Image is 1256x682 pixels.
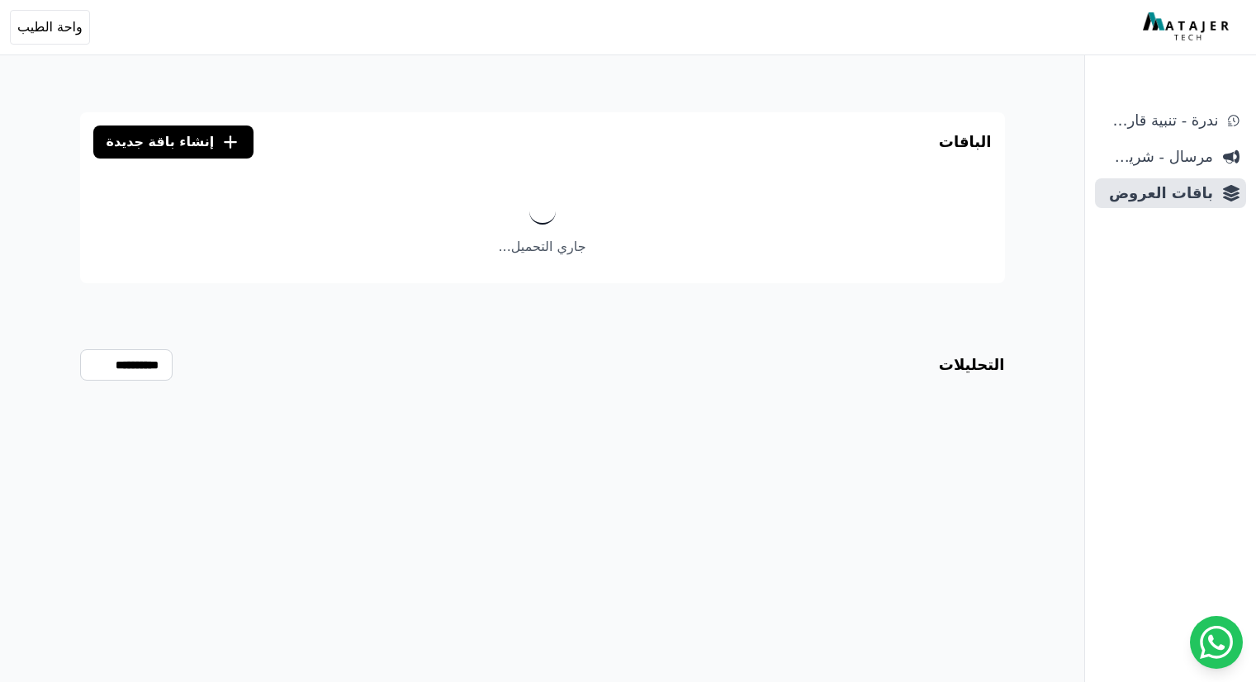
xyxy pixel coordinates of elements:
button: واحة الطيب [10,10,90,45]
button: إنشاء باقة جديدة [93,126,254,159]
span: واحة الطيب [17,17,83,37]
span: إنشاء باقة جديدة [107,132,215,152]
span: باقات العروض [1102,182,1213,205]
img: MatajerTech Logo [1143,12,1233,42]
p: جاري التحميل... [80,237,1005,257]
h3: التحليلات [939,353,1005,377]
h3: الباقات [939,130,992,154]
span: ندرة - تنبية قارب علي النفاذ [1102,109,1218,132]
span: مرسال - شريط دعاية [1102,145,1213,168]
